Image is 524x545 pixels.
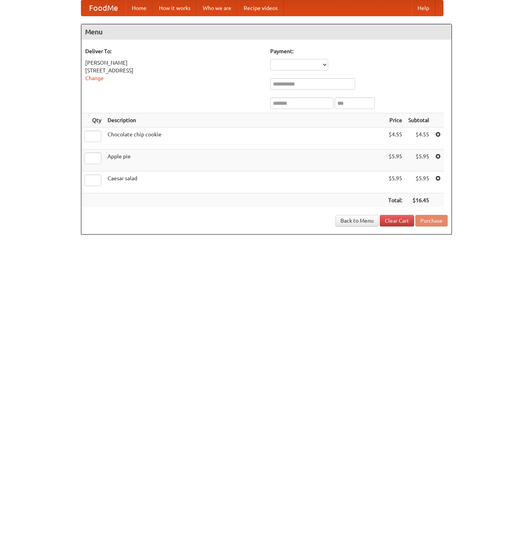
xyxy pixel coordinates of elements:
[405,113,432,127] th: Subtotal
[405,127,432,149] td: $4.55
[153,0,197,16] a: How it works
[385,171,405,193] td: $5.95
[385,149,405,171] td: $5.95
[335,215,379,226] a: Back to Menu
[126,0,153,16] a: Home
[104,113,385,127] th: Description
[85,75,104,81] a: Change
[85,47,263,55] h5: Deliver To:
[81,0,126,16] a: FoodMe
[385,113,405,127] th: Price
[104,149,385,171] td: Apple pie
[104,127,385,149] td: Chocolate chip cookie
[385,193,405,208] th: Total:
[405,193,432,208] th: $16.45
[385,127,405,149] td: $4.55
[270,47,448,55] h5: Payment:
[238,0,284,16] a: Recipe videos
[81,24,452,40] h4: Menu
[81,113,104,127] th: Qty
[415,215,448,226] button: Purchase
[405,171,432,193] td: $5.95
[197,0,238,16] a: Who we are
[405,149,432,171] td: $5.95
[380,215,414,226] a: Clear Cart
[85,67,263,74] div: [STREET_ADDRESS]
[104,171,385,193] td: Caesar salad
[85,59,263,67] div: [PERSON_NAME]
[411,0,435,16] a: Help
